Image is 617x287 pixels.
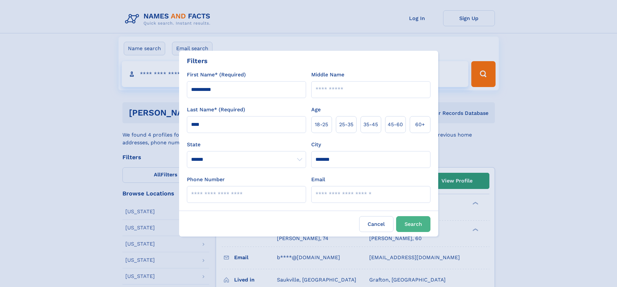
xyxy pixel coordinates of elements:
span: 18‑25 [315,121,328,128]
label: Age [311,106,321,114]
span: 25‑35 [339,121,353,128]
label: Email [311,176,325,183]
span: 35‑45 [363,121,378,128]
label: Phone Number [187,176,225,183]
label: City [311,141,321,149]
span: 60+ [415,121,425,128]
label: State [187,141,306,149]
label: Cancel [359,216,394,232]
label: Last Name* (Required) [187,106,245,114]
label: Middle Name [311,71,344,79]
label: First Name* (Required) [187,71,246,79]
span: 45‑60 [388,121,403,128]
button: Search [396,216,430,232]
div: Filters [187,56,208,66]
